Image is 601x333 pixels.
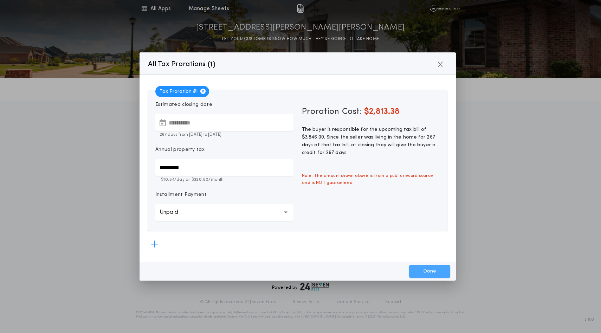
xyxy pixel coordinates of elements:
[148,59,216,70] p: All Tax Prorations ( )
[298,168,444,191] span: Note: The amount shown above is from a public record source and is NOT guaranteed.
[409,265,450,278] button: Done
[342,108,362,116] span: Cost:
[155,146,205,153] p: Annual property tax
[210,61,213,68] span: 1
[155,159,293,176] input: Annual property tax
[155,177,293,183] p: $10.54 /day or $320.50 /month
[155,191,207,198] p: Installment Payment
[155,86,209,97] span: Tax Proration # 1
[155,101,293,108] p: Estimated closing date
[302,106,339,117] span: Proration
[155,132,293,138] p: 267 days from [DATE] to [DATE]
[155,204,293,221] button: Unpaid
[364,108,400,116] span: $2,813.38
[160,208,189,217] p: Unpaid
[302,127,435,155] span: The buyer is responsible for the upcoming tax bill of $3,846.00. Since the seller was living in t...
